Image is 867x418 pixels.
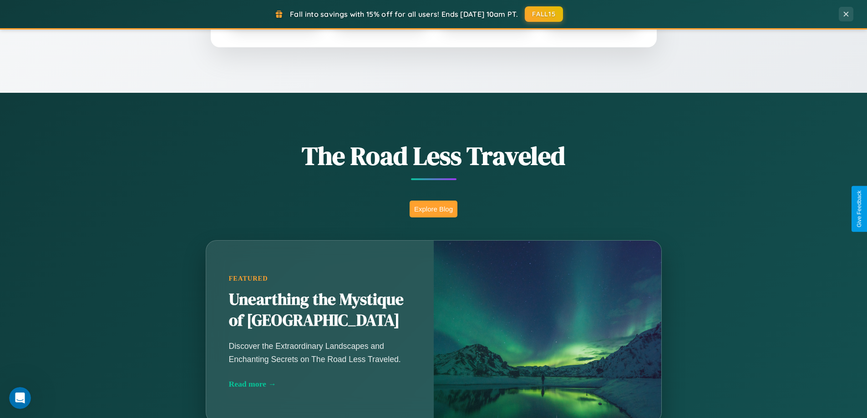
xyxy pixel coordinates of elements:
div: Read more → [229,379,411,389]
div: Featured [229,275,411,282]
p: Discover the Extraordinary Landscapes and Enchanting Secrets on The Road Less Traveled. [229,340,411,365]
h1: The Road Less Traveled [161,138,707,173]
span: Fall into savings with 15% off for all users! Ends [DATE] 10am PT. [290,10,518,19]
button: FALL15 [525,6,563,22]
button: Explore Blog [410,201,457,217]
div: Give Feedback [856,191,862,227]
iframe: Intercom live chat [9,387,31,409]
h2: Unearthing the Mystique of [GEOGRAPHIC_DATA] [229,289,411,331]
